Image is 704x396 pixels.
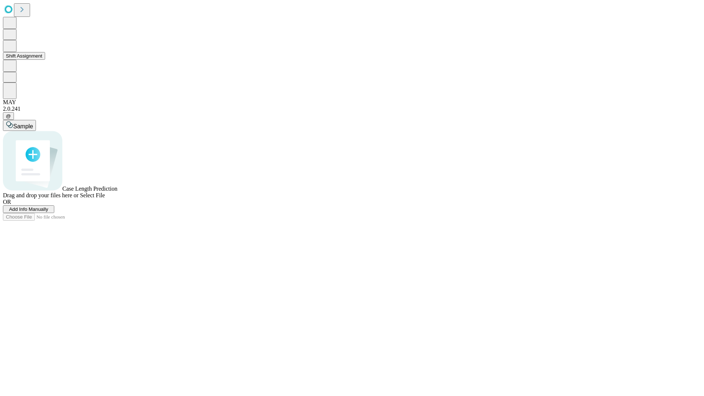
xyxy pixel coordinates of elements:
[9,206,48,212] span: Add Info Manually
[13,123,33,129] span: Sample
[3,199,11,205] span: OR
[3,112,14,120] button: @
[80,192,105,198] span: Select File
[6,113,11,119] span: @
[3,120,36,131] button: Sample
[62,186,117,192] span: Case Length Prediction
[3,52,45,60] button: Shift Assignment
[3,106,701,112] div: 2.0.241
[3,99,701,106] div: MAY
[3,192,78,198] span: Drag and drop your files here or
[3,205,54,213] button: Add Info Manually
